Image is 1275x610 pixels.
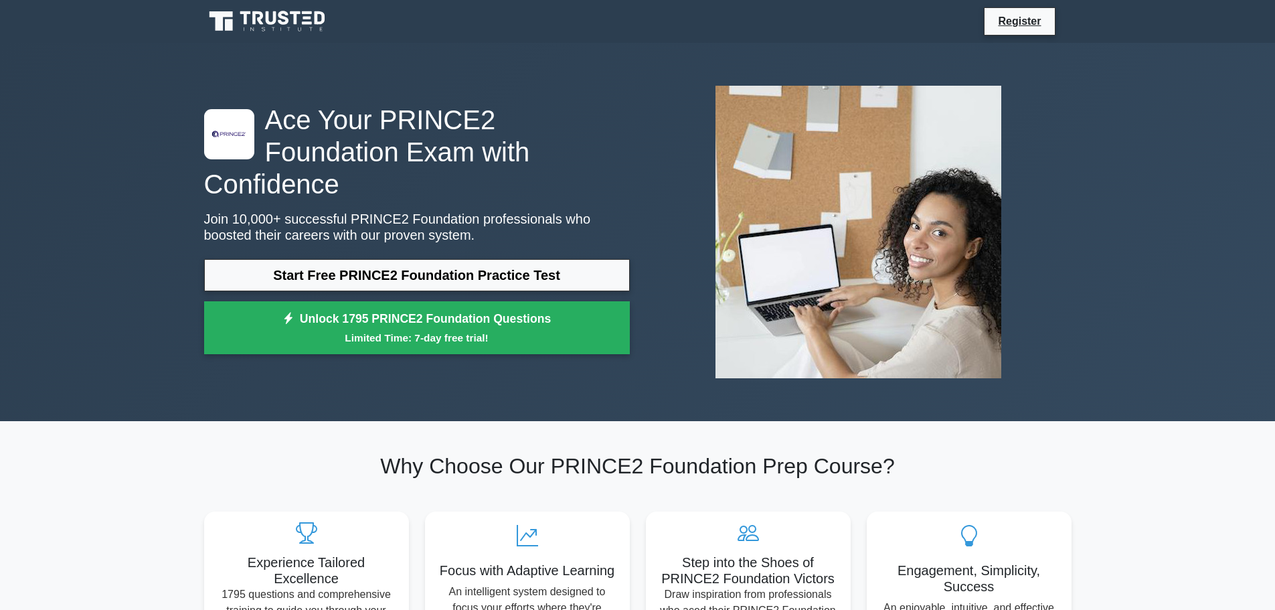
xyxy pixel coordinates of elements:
[436,562,619,579] h5: Focus with Adaptive Learning
[877,562,1061,595] h5: Engagement, Simplicity, Success
[657,554,840,587] h5: Step into the Shoes of PRINCE2 Foundation Victors
[215,554,398,587] h5: Experience Tailored Excellence
[204,259,630,291] a: Start Free PRINCE2 Foundation Practice Test
[204,453,1072,479] h2: Why Choose Our PRINCE2 Foundation Prep Course?
[204,104,630,200] h1: Ace Your PRINCE2 Foundation Exam with Confidence
[221,330,613,346] small: Limited Time: 7-day free trial!
[990,13,1049,29] a: Register
[204,211,630,243] p: Join 10,000+ successful PRINCE2 Foundation professionals who boosted their careers with our prove...
[204,301,630,355] a: Unlock 1795 PRINCE2 Foundation QuestionsLimited Time: 7-day free trial!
